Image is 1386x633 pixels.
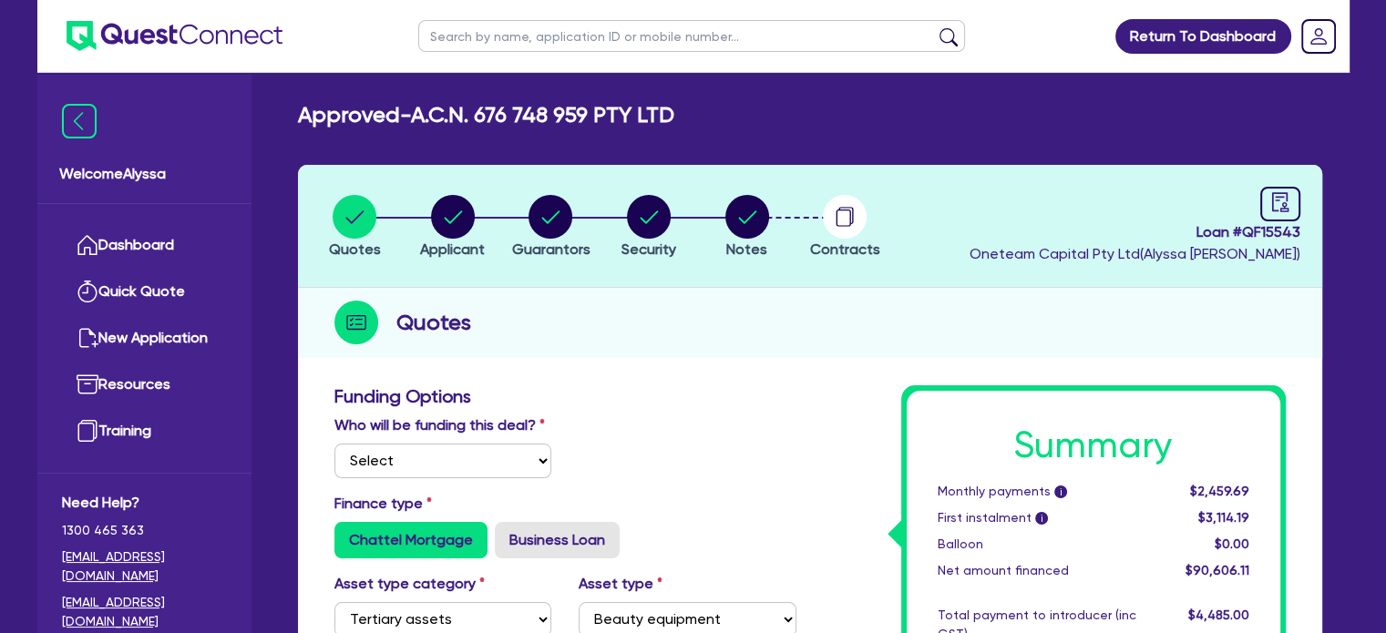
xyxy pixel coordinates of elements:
[1197,510,1248,525] span: $3,114.19
[1115,19,1291,54] a: Return To Dashboard
[329,240,381,258] span: Quotes
[62,315,227,362] a: New Application
[334,385,796,407] h3: Funding Options
[970,245,1300,262] span: Oneteam Capital Pty Ltd ( Alyssa [PERSON_NAME] )
[59,163,230,185] span: Welcome Alyssa
[510,194,590,261] button: Guarantors
[579,573,662,595] label: Asset type
[62,547,227,586] a: [EMAIL_ADDRESS][DOMAIN_NAME]
[334,522,488,558] label: Chattel Mortgage
[418,20,965,52] input: Search by name, application ID or mobile number...
[328,194,382,261] button: Quotes
[419,194,486,261] button: Applicant
[77,420,98,442] img: training
[1270,192,1290,212] span: audit
[334,414,545,436] label: Who will be funding this deal?
[334,573,485,595] label: Asset type category
[621,194,677,261] button: Security
[724,194,770,261] button: Notes
[1187,607,1248,622] span: $4,485.00
[62,593,227,631] a: [EMAIL_ADDRESS][DOMAIN_NAME]
[810,240,880,258] span: Contracts
[924,508,1150,527] div: First instalment
[511,240,590,258] span: Guarantors
[62,408,227,454] a: Training
[1185,563,1248,577] span: $90,606.11
[77,327,98,349] img: new-application
[970,221,1300,243] span: Loan # QF15543
[67,21,282,51] img: quest-connect-logo-blue
[77,373,98,395] img: resources
[924,561,1150,580] div: Net amount financed
[298,102,674,128] h2: Approved - A.C.N. 676 748 959 PTY LTD
[495,522,620,558] label: Business Loan
[62,521,227,540] span: 1300 465 363
[62,269,227,315] a: Quick Quote
[62,104,97,138] img: icon-menu-close
[924,482,1150,501] div: Monthly payments
[1035,512,1048,525] span: i
[396,306,471,339] h2: Quotes
[1295,13,1342,60] a: Dropdown toggle
[621,240,676,258] span: Security
[1054,485,1067,498] span: i
[726,240,767,258] span: Notes
[809,194,881,261] button: Contracts
[938,424,1249,467] h1: Summary
[62,362,227,408] a: Resources
[924,535,1150,554] div: Balloon
[1189,484,1248,498] span: $2,459.69
[62,492,227,514] span: Need Help?
[334,301,378,344] img: step-icon
[420,240,485,258] span: Applicant
[62,222,227,269] a: Dashboard
[1214,536,1248,551] span: $0.00
[334,493,432,515] label: Finance type
[77,281,98,302] img: quick-quote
